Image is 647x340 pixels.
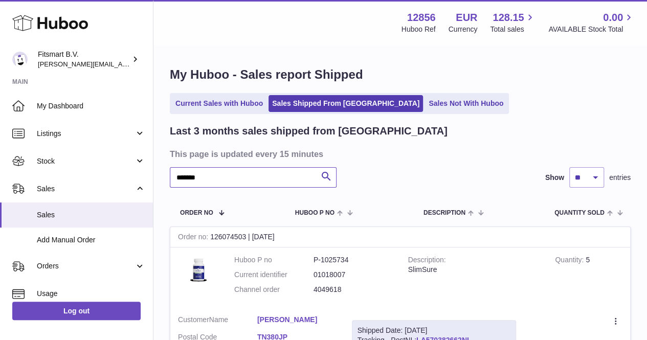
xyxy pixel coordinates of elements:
[257,315,337,325] a: [PERSON_NAME]
[37,210,145,220] span: Sales
[603,11,623,25] span: 0.00
[408,265,540,275] div: SlimSure
[401,25,436,34] div: Huboo Ref
[178,255,219,283] img: 128561738056625.png
[38,60,205,68] span: [PERSON_NAME][EMAIL_ADDRESS][DOMAIN_NAME]
[555,256,586,266] strong: Quantity
[170,66,631,83] h1: My Huboo - Sales report Shipped
[234,270,314,280] dt: Current identifier
[170,148,628,160] h3: This page is updated every 15 minutes
[170,227,630,247] div: 126074503 | [DATE]
[12,302,141,320] a: Log out
[269,95,423,112] a: Sales Shipped From [GEOGRAPHIC_DATA]
[456,11,477,25] strong: EUR
[408,256,446,266] strong: Description
[490,11,536,34] a: 128.15 Total sales
[423,210,465,216] span: Description
[548,11,635,34] a: 0.00 AVAILABLE Stock Total
[295,210,334,216] span: Huboo P no
[178,315,209,324] span: Customer
[493,11,524,25] span: 128.15
[172,95,266,112] a: Current Sales with Huboo
[37,235,145,245] span: Add Manual Order
[609,173,631,183] span: entries
[545,173,564,183] label: Show
[548,25,635,34] span: AVAILABLE Stock Total
[37,156,135,166] span: Stock
[180,210,213,216] span: Order No
[554,210,605,216] span: Quantity Sold
[170,124,448,138] h2: Last 3 months sales shipped from [GEOGRAPHIC_DATA]
[234,285,314,294] dt: Channel order
[425,95,507,112] a: Sales Not With Huboo
[314,270,393,280] dd: 01018007
[37,184,135,194] span: Sales
[358,326,510,335] div: Shipped Date: [DATE]
[178,315,257,327] dt: Name
[314,285,393,294] dd: 4049618
[407,11,436,25] strong: 12856
[37,261,135,271] span: Orders
[178,233,210,243] strong: Order no
[38,50,130,69] div: Fitsmart B.V.
[37,289,145,299] span: Usage
[234,255,314,265] dt: Huboo P no
[490,25,536,34] span: Total sales
[547,247,630,307] td: 5
[37,129,135,139] span: Listings
[314,255,393,265] dd: P-1025734
[449,25,478,34] div: Currency
[37,101,145,111] span: My Dashboard
[12,52,28,67] img: jonathan@leaderoo.com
